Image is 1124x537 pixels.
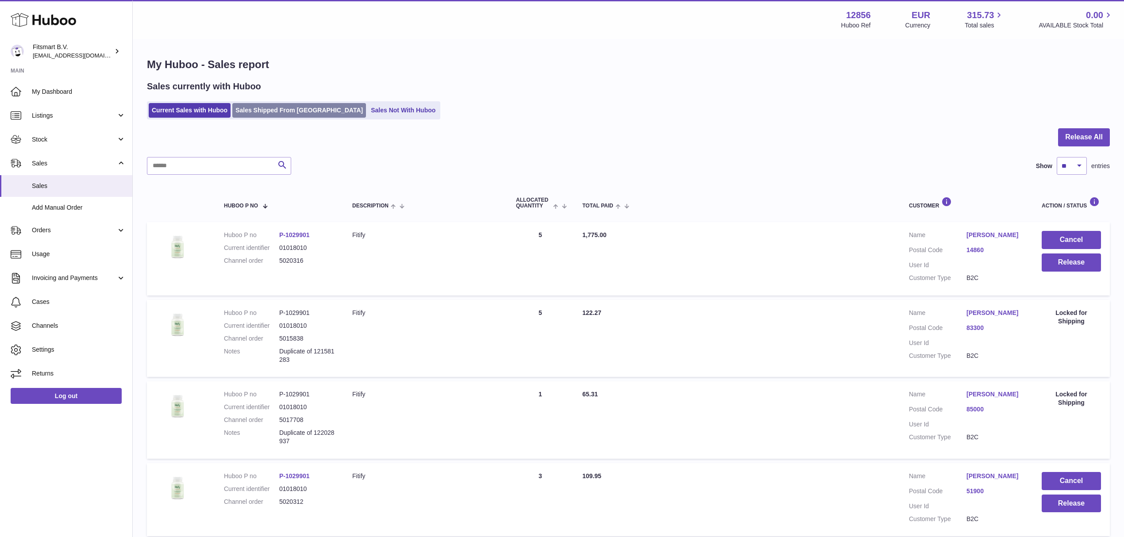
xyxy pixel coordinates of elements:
a: [PERSON_NAME] [966,390,1024,399]
div: Action / Status [1042,197,1101,209]
img: 128561739542540.png [156,309,200,340]
dd: 01018010 [279,403,335,411]
dd: P-1029901 [279,309,335,317]
span: Channels [32,322,126,330]
a: 51900 [966,487,1024,495]
dt: User Id [909,261,966,269]
span: Sales [32,159,116,168]
dt: Current identifier [224,322,279,330]
div: Fitify [352,231,498,239]
img: 128561739542540.png [156,472,200,503]
button: Cancel [1042,472,1101,490]
p: Duplicate of 121581283 [279,347,335,364]
td: 5 [507,300,574,377]
div: Fitsmart B.V. [33,43,112,60]
dt: Huboo P no [224,390,279,399]
dt: Postal Code [909,246,966,257]
dt: Customer Type [909,274,966,282]
div: Customer [909,197,1024,209]
span: Description [352,203,389,209]
dt: Channel order [224,416,279,424]
a: [PERSON_NAME] [966,472,1024,480]
img: 128561739542540.png [156,390,200,422]
dt: Name [909,390,966,401]
span: 122.27 [582,309,601,316]
dt: Channel order [224,334,279,343]
span: Invoicing and Payments [32,274,116,282]
dt: User Id [909,339,966,347]
div: Fitify [352,390,498,399]
dt: Notes [224,429,279,445]
dd: P-1029901 [279,390,335,399]
span: Usage [32,250,126,258]
dt: Name [909,472,966,483]
span: 65.31 [582,391,598,398]
dd: 01018010 [279,322,335,330]
span: Returns [32,369,126,378]
dt: Current identifier [224,485,279,493]
dd: B2C [966,274,1024,282]
a: 85000 [966,405,1024,414]
dt: User Id [909,420,966,429]
dd: B2C [966,515,1024,523]
dt: Notes [224,347,279,364]
a: [PERSON_NAME] [966,309,1024,317]
div: Huboo Ref [841,21,871,30]
strong: EUR [912,9,930,21]
dd: 5015838 [279,334,335,343]
span: 109.95 [582,472,601,479]
dt: Channel order [224,498,279,506]
div: Locked for Shipping [1042,309,1101,326]
h1: My Huboo - Sales report [147,58,1110,72]
dt: Name [909,231,966,242]
dd: 01018010 [279,244,335,252]
span: Total paid [582,203,613,209]
span: entries [1091,162,1110,170]
dt: Current identifier [224,403,279,411]
span: My Dashboard [32,88,126,96]
label: Show [1036,162,1052,170]
dt: Postal Code [909,405,966,416]
dd: 5020316 [279,257,335,265]
span: Cases [32,298,126,306]
dt: Huboo P no [224,472,279,480]
span: 1,775.00 [582,231,607,238]
strong: 12856 [846,9,871,21]
a: Sales Shipped From [GEOGRAPHIC_DATA] [232,103,366,118]
dt: Name [909,309,966,319]
span: Orders [32,226,116,234]
dt: Huboo P no [224,309,279,317]
button: Cancel [1042,231,1101,249]
dd: B2C [966,352,1024,360]
span: 0.00 [1086,9,1103,21]
dt: Customer Type [909,433,966,441]
div: Fitify [352,309,498,317]
p: Duplicate of 122028937 [279,429,335,445]
dd: B2C [966,433,1024,441]
div: Fitify [352,472,498,480]
dt: Current identifier [224,244,279,252]
span: Listings [32,111,116,120]
dd: 5017708 [279,416,335,424]
div: Locked for Shipping [1042,390,1101,407]
button: Release All [1058,128,1110,146]
dt: Huboo P no [224,231,279,239]
span: Settings [32,345,126,354]
span: ALLOCATED Quantity [516,197,551,209]
span: Add Manual Order [32,203,126,212]
a: P-1029901 [279,231,310,238]
button: Release [1042,495,1101,513]
h2: Sales currently with Huboo [147,81,261,92]
a: 315.73 Total sales [965,9,1004,30]
dd: 5020312 [279,498,335,506]
span: [EMAIL_ADDRESS][DOMAIN_NAME] [33,52,130,59]
dt: Postal Code [909,324,966,334]
a: Log out [11,388,122,404]
img: 128561739542540.png [156,231,200,262]
a: [PERSON_NAME] [966,231,1024,239]
span: Sales [32,182,126,190]
td: 1 [507,381,574,458]
div: Currency [905,21,931,30]
dd: 01018010 [279,485,335,493]
dt: User Id [909,502,966,510]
